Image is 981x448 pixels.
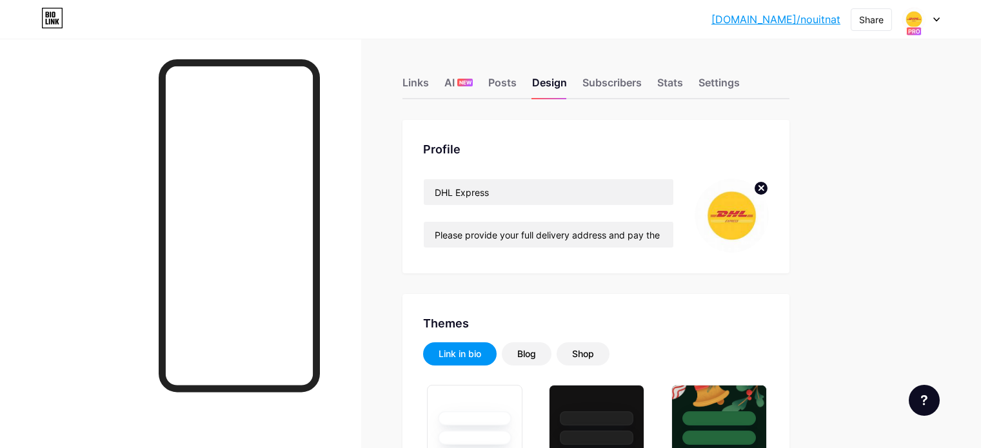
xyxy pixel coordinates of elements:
[517,347,536,360] div: Blog
[423,141,769,158] div: Profile
[695,179,769,253] img: nouitnat
[424,222,673,248] input: Bio
[902,7,926,32] img: nouitnat
[444,75,473,98] div: AI
[459,79,471,86] span: NEW
[711,12,840,27] a: [DOMAIN_NAME]/nouitnat
[859,13,884,26] div: Share
[582,75,642,98] div: Subscribers
[402,75,429,98] div: Links
[572,347,594,360] div: Shop
[423,315,769,332] div: Themes
[488,75,517,98] div: Posts
[657,75,683,98] div: Stats
[699,75,740,98] div: Settings
[424,179,673,205] input: Name
[439,347,481,360] div: Link in bio
[532,75,567,98] div: Design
